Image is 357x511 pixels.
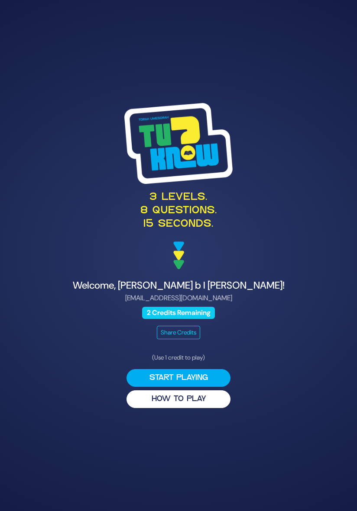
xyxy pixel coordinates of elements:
[157,326,200,339] button: Share Credits
[46,293,311,303] p: [EMAIL_ADDRESS][DOMAIN_NAME]
[127,369,230,387] button: Start Playing
[127,353,230,362] p: (Use 1 credit to play)
[142,307,215,318] span: 2 Credits Remaining
[46,191,311,231] p: 3 levels. 8 questions. 15 seconds.
[46,280,311,291] h4: Welcome, [PERSON_NAME] b I [PERSON_NAME]!
[124,103,233,183] img: Tournament Logo
[127,390,230,408] button: HOW TO PLAY
[173,241,184,269] img: decoration arrows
